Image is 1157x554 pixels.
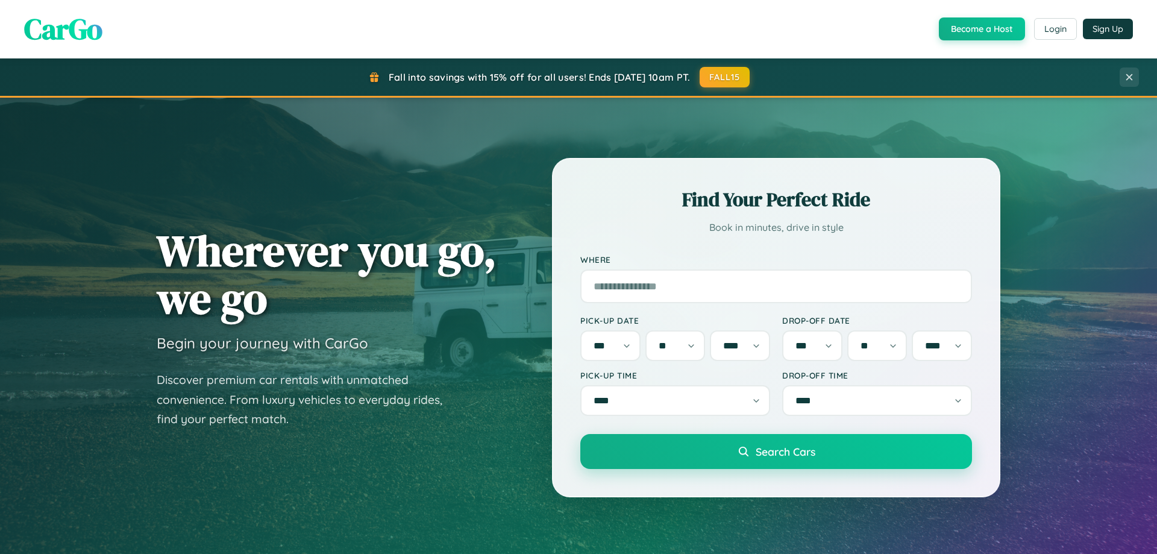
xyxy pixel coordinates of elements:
button: Search Cars [580,434,972,469]
span: Search Cars [756,445,815,458]
button: Become a Host [939,17,1025,40]
p: Discover premium car rentals with unmatched convenience. From luxury vehicles to everyday rides, ... [157,370,458,429]
label: Where [580,254,972,265]
label: Drop-off Time [782,370,972,380]
label: Drop-off Date [782,315,972,326]
h3: Begin your journey with CarGo [157,334,368,352]
label: Pick-up Time [580,370,770,380]
label: Pick-up Date [580,315,770,326]
span: Fall into savings with 15% off for all users! Ends [DATE] 10am PT. [389,71,691,83]
p: Book in minutes, drive in style [580,219,972,236]
button: Sign Up [1083,19,1133,39]
span: CarGo [24,9,102,49]
button: FALL15 [700,67,750,87]
button: Login [1034,18,1077,40]
h2: Find Your Perfect Ride [580,186,972,213]
h1: Wherever you go, we go [157,227,497,322]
